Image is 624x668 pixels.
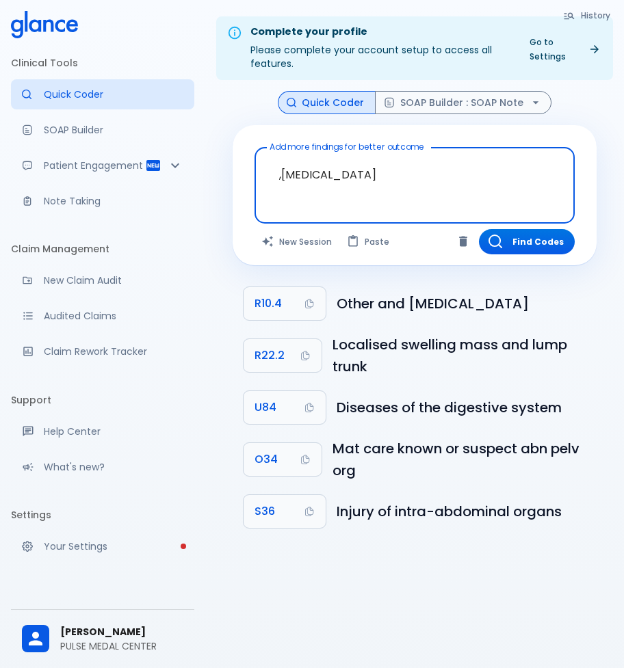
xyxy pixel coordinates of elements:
li: Clinical Tools [11,46,194,79]
h6: Other and unspecified abdominal pain [337,293,586,315]
h6: Maternal care for known or suspected abnormality of pelvic organs [333,438,586,481]
button: Clear [453,231,473,252]
div: Complete your profile [250,25,510,40]
a: Moramiz: Find ICD10AM codes instantly [11,79,194,109]
span: O34 [255,450,278,469]
div: Patient Reports & Referrals [11,150,194,181]
button: Find Codes [479,229,575,254]
span: S36 [255,502,275,521]
p: Patient Engagement [44,159,145,172]
li: Settings [11,498,194,531]
button: Quick Coder [278,91,376,115]
button: Copy Code O34 to clipboard [244,443,322,476]
div: Please complete your account setup to access all features. [250,21,510,76]
p: Help Center [44,425,183,438]
button: Copy Code R22.2 to clipboard [244,339,322,372]
li: Support [11,384,194,416]
button: History [556,5,619,25]
p: Audited Claims [44,309,183,323]
span: R10.4 [255,294,282,313]
button: Clears all inputs and results. [255,229,340,254]
a: Go to Settings [521,32,608,66]
h6: Localised swelling, mass and lump, trunk [333,334,586,377]
a: Monitor progress of claim corrections [11,336,194,366]
button: Copy Code U84 to clipboard [244,391,326,424]
a: Get help from our support team [11,416,194,446]
button: Copy Code R10.4 to clipboard [244,287,326,320]
h6: Injury of intra-abdominal organs [337,500,586,522]
p: Note Taking [44,194,183,208]
p: New Claim Audit [44,273,183,287]
p: Quick Coder [44,88,183,101]
a: Audit a new claim [11,265,194,295]
div: Recent updates and feature releases [11,452,194,482]
div: [PERSON_NAME]PULSE MEDAL CENTER [11,615,194,663]
p: What's new? [44,460,183,474]
a: Docugen: Compose a clinical documentation in seconds [11,115,194,145]
p: PULSE MEDAL CENTER [60,639,183,653]
a: Please complete account setup [11,531,194,561]
span: [PERSON_NAME] [60,625,183,639]
li: Claim Management [11,232,194,265]
h6: Diseases of the digestive system [337,397,586,418]
p: Claim Rework Tracker [44,345,183,358]
p: Your Settings [44,539,183,553]
button: SOAP Builder : SOAP Note [375,91,551,115]
button: Copy Code S36 to clipboard [244,495,326,528]
a: View audited claims [11,301,194,331]
span: U84 [255,398,276,417]
a: Advanced note-taking [11,186,194,216]
span: R22.2 [255,346,285,365]
p: SOAP Builder [44,123,183,137]
textarea: ,[MEDICAL_DATA] [264,153,565,196]
button: Paste from clipboard [340,229,398,254]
